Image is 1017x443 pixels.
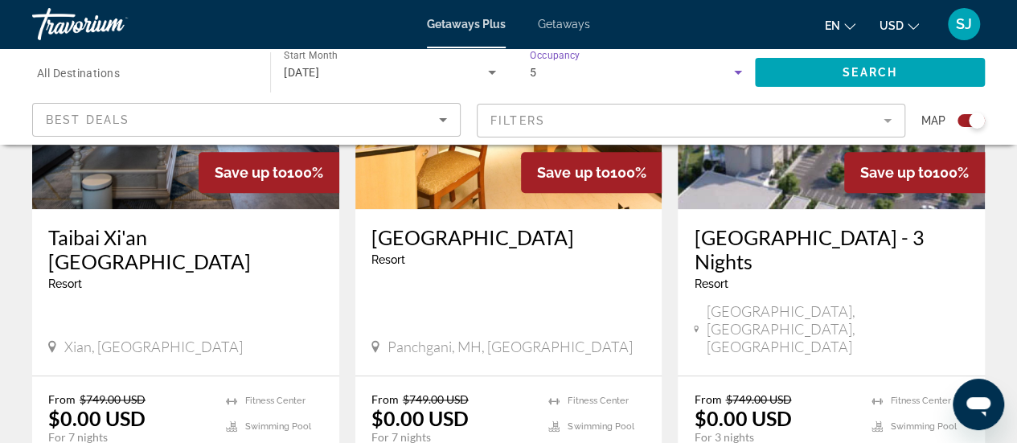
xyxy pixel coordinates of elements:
span: From [48,392,76,406]
span: From [371,392,399,406]
span: en [825,19,840,32]
span: [GEOGRAPHIC_DATA], [GEOGRAPHIC_DATA], [GEOGRAPHIC_DATA] [707,302,969,355]
span: Panchgani, MH, [GEOGRAPHIC_DATA] [388,338,633,355]
button: Filter [477,103,905,138]
span: $749.00 USD [403,392,469,406]
a: Getaways [538,18,590,31]
span: Swimming Pool [568,421,634,432]
span: From [694,392,721,406]
span: Save up to [215,164,287,181]
a: Taibai Xi'an [GEOGRAPHIC_DATA] [48,225,323,273]
button: Search [755,58,985,87]
span: Swimming Pool [245,421,311,432]
span: Fitness Center [891,396,951,406]
a: [GEOGRAPHIC_DATA] - 3 Nights [694,225,969,273]
button: Change language [825,14,855,37]
a: Getaways Plus [427,18,506,31]
span: [DATE] [284,66,319,79]
mat-select: Sort by [46,110,447,129]
span: Fitness Center [568,396,628,406]
span: Best Deals [46,113,129,126]
span: Xian, [GEOGRAPHIC_DATA] [64,338,243,355]
span: SJ [956,16,972,32]
button: Change currency [880,14,919,37]
span: Occupancy [530,50,580,61]
p: $0.00 USD [371,406,469,430]
span: Swimming Pool [891,421,957,432]
iframe: Button to launch messaging window [953,379,1004,430]
span: Start Month [284,50,338,61]
span: Save up to [537,164,609,181]
div: 100% [521,152,662,193]
span: Search [843,66,897,79]
span: Resort [371,253,405,266]
span: All Destinations [37,67,120,80]
span: Save up to [860,164,933,181]
button: User Menu [943,7,985,41]
span: Map [921,109,945,132]
span: Resort [694,277,728,290]
span: Fitness Center [245,396,306,406]
span: 5 [530,66,536,79]
a: Travorium [32,3,193,45]
span: Resort [48,277,82,290]
div: 100% [844,152,985,193]
div: 100% [199,152,339,193]
span: USD [880,19,904,32]
p: $0.00 USD [48,406,146,430]
a: [GEOGRAPHIC_DATA] [371,225,646,249]
p: $0.00 USD [694,406,791,430]
span: $749.00 USD [725,392,791,406]
span: $749.00 USD [80,392,146,406]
